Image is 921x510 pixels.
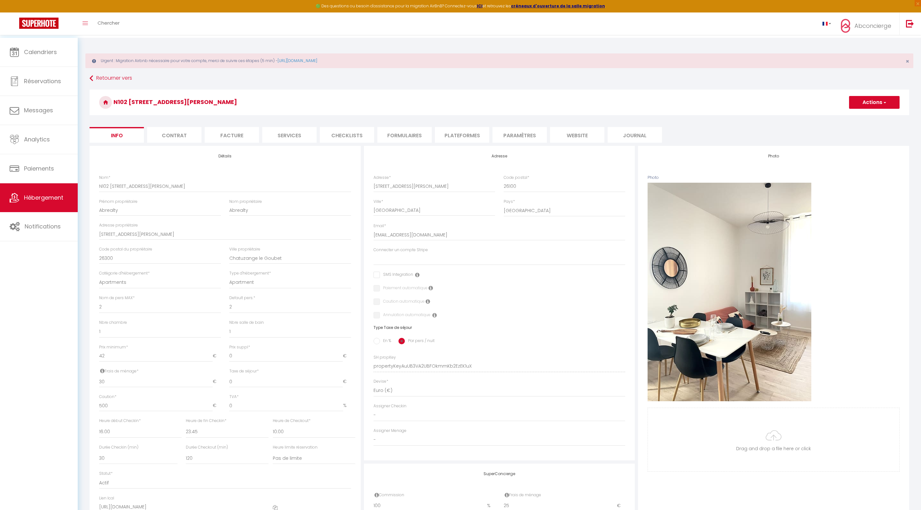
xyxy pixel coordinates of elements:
label: Taxe de séjour [229,368,259,374]
h6: Type Taxe de séjour [374,325,626,330]
h4: Photo [648,154,900,158]
label: Assigner Checkin [374,403,406,409]
label: Catégorie d'hébergement [99,270,150,276]
span: % [343,400,351,411]
h3: N102 [STREET_ADDRESS][PERSON_NAME] [90,90,909,115]
span: Réservations [24,77,61,85]
label: Default pers. [229,295,255,301]
label: Email [374,223,386,229]
h4: Détails [99,154,351,158]
span: € [213,350,221,362]
img: Super Booking [19,18,59,29]
span: Paiements [24,164,54,172]
label: Paiement automatique [380,285,428,292]
button: Actions [849,96,900,109]
label: Par pers / nuit [405,338,435,345]
label: Assigner Menage [374,428,406,434]
label: Devise [374,379,388,385]
li: Journal [608,127,662,143]
label: Frais de ménage [504,492,541,498]
label: SH propKey [374,355,396,361]
label: Lien Ical [99,495,114,501]
span: Messages [24,106,53,114]
img: ... [841,18,850,34]
span: € [343,350,351,362]
label: Nbre chambre [99,320,127,326]
li: Plateformes [435,127,489,143]
span: Chercher [98,20,120,26]
label: Prix suppl [229,344,250,350]
span: Calendriers [24,48,57,56]
label: Durée Checkin (min) [99,444,138,450]
li: Formulaires [377,127,432,143]
h4: Adresse [374,154,626,158]
label: Code postal du propriétaire [99,246,152,252]
label: Prénom propriétaire [99,199,138,205]
label: Durée Checkout (min) [186,444,228,450]
label: Statut [99,471,113,477]
a: créneaux d'ouverture de la salle migration [511,3,605,9]
label: TVA [229,394,239,400]
label: Adresse [374,175,391,181]
li: Info [90,127,144,143]
label: Nom propriétaire [229,199,262,205]
label: Pays [504,199,515,205]
li: Facture [205,127,259,143]
span: Hébergement [24,194,63,202]
i: Frais de ménage [100,368,105,373]
label: Caution [99,394,116,400]
img: logout [906,20,914,28]
a: [URL][DOMAIN_NAME] [278,58,317,63]
label: Nom [99,175,110,181]
li: Paramètres [492,127,547,143]
label: En % [380,338,391,345]
span: € [213,400,221,411]
span: € [343,376,351,387]
span: Abconcierge [854,22,891,30]
label: Heure de fin Checkin [186,418,226,424]
label: Nom de pers MAX [99,295,135,301]
li: Contrat [147,127,201,143]
button: Ouvrir le widget de chat LiveChat [5,3,24,22]
li: Checklists [320,127,374,143]
li: website [550,127,604,143]
label: Heure limite réservation [273,444,318,450]
label: Connecter un compte Stripe [374,247,428,253]
h4: SuperConcierge [374,472,626,476]
label: Commission [374,492,404,498]
label: Prix minimum [99,344,128,350]
span: Notifications [25,222,61,230]
span: × [906,57,909,65]
label: Caution automatique [380,299,425,306]
label: Code postal [504,175,529,181]
span: € [213,376,221,387]
a: Retourner vers [90,73,909,84]
label: Nbre salle de bain [229,320,264,326]
div: Urgent : Migration Airbnb nécessaire pour votre compte, merci de suivre ces étapes (5 min) - [85,53,913,68]
a: Chercher [93,12,124,35]
a: ICI [477,3,483,9]
label: Adresse propriétaire [99,222,138,228]
label: Type d'hébergement [229,270,271,276]
label: Ville [374,199,383,205]
label: Photo [648,175,659,181]
i: Frais de ménage [505,492,509,498]
button: Close [906,59,909,64]
a: ... Abconcierge [836,12,899,35]
label: Heure début Checkin [99,418,141,424]
label: Heure de Checkout [273,418,311,424]
li: Services [262,127,317,143]
i: Commission [374,492,379,498]
label: Ville propriétaire [229,246,260,252]
span: Analytics [24,135,50,143]
label: Frais de ménage [99,368,138,374]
